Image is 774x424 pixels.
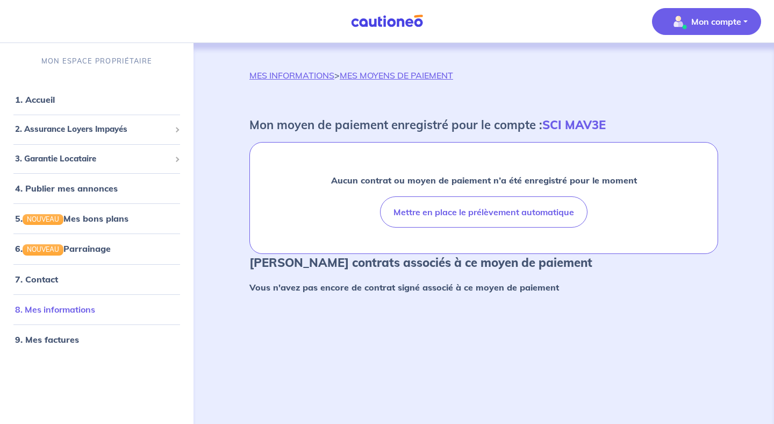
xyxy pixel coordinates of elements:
div: 4. Publier mes annonces [4,178,189,199]
p: Mon moyen de paiement enregistré pour le compte : [249,116,606,133]
strong: Vous n'avez pas encore de contrat signé associé à ce moyen de paiement [249,282,559,293]
a: 5.NOUVEAUMes bons plans [15,213,128,224]
strong: [PERSON_NAME] contrats associés à ce moyen de paiement [249,255,592,270]
span: 3. Garantie Locataire [15,153,170,165]
button: illu_account_valid_menu.svgMon compte [652,8,761,35]
div: 9. Mes factures [4,329,189,350]
p: Mon compte [691,15,741,28]
div: 1. Accueil [4,89,189,110]
div: 8. Mes informations [4,299,189,320]
a: 8. Mes informations [15,304,95,315]
div: 7. Contact [4,268,189,290]
div: 3. Garantie Locataire [4,149,189,169]
img: Cautioneo [347,15,427,28]
a: MES MOYENS DE PAIEMENT [340,70,453,81]
a: 4. Publier mes annonces [15,183,118,194]
button: Mettre en place le prélèvement automatique [380,196,587,228]
p: MON ESPACE PROPRIÉTAIRE [41,56,152,66]
div: 5.NOUVEAUMes bons plans [4,208,189,229]
strong: SCI MAV3E [542,117,606,132]
div: 6.NOUVEAUParrainage [4,238,189,259]
div: 2. Assurance Loyers Impayés [4,119,189,140]
strong: Aucun contrat ou moyen de paiement n’a été enregistré pour le moment [331,175,637,186]
a: 9. Mes factures [15,334,79,345]
p: > [249,69,718,82]
a: 6.NOUVEAUParrainage [15,243,111,254]
a: MES INFORMATIONS [249,70,334,81]
span: 2. Assurance Loyers Impayés [15,123,170,136]
a: 7. Contact [15,274,58,285]
img: illu_account_valid_menu.svg [670,13,687,30]
a: 1. Accueil [15,94,55,105]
